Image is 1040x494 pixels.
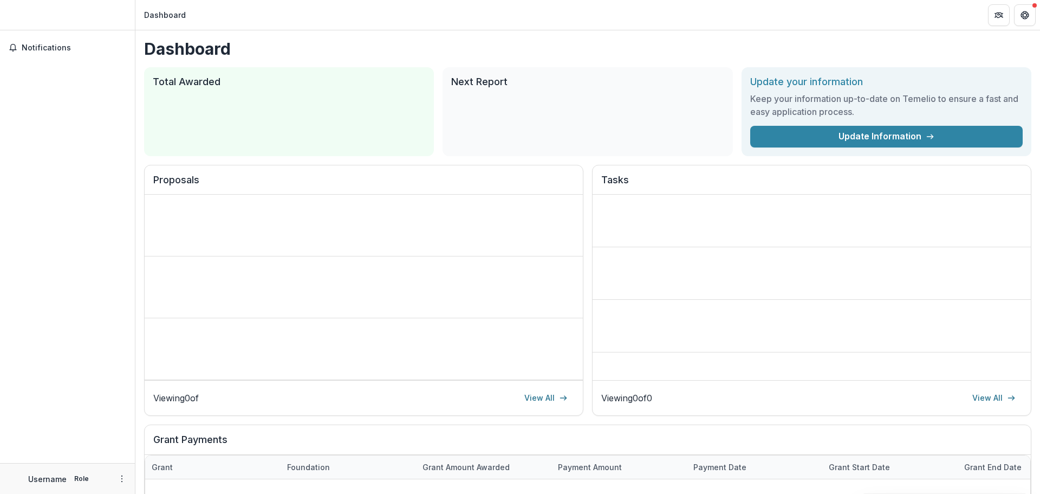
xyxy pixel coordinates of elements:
[518,389,574,407] a: View All
[71,474,92,484] p: Role
[750,76,1023,88] h2: Update your information
[451,76,724,88] h2: Next Report
[1014,4,1036,26] button: Get Help
[153,76,425,88] h2: Total Awarded
[153,434,1022,454] h2: Grant Payments
[750,92,1023,118] h3: Keep your information up-to-date on Temelio to ensure a fast and easy application process.
[153,392,199,405] p: Viewing 0 of
[4,39,131,56] button: Notifications
[601,392,652,405] p: Viewing 0 of 0
[966,389,1022,407] a: View All
[153,174,574,195] h2: Proposals
[750,126,1023,147] a: Update Information
[988,4,1010,26] button: Partners
[28,473,67,485] p: Username
[115,472,128,485] button: More
[140,7,190,23] nav: breadcrumb
[144,39,1031,59] h1: Dashboard
[144,9,186,21] div: Dashboard
[601,174,1022,195] h2: Tasks
[22,43,126,53] span: Notifications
